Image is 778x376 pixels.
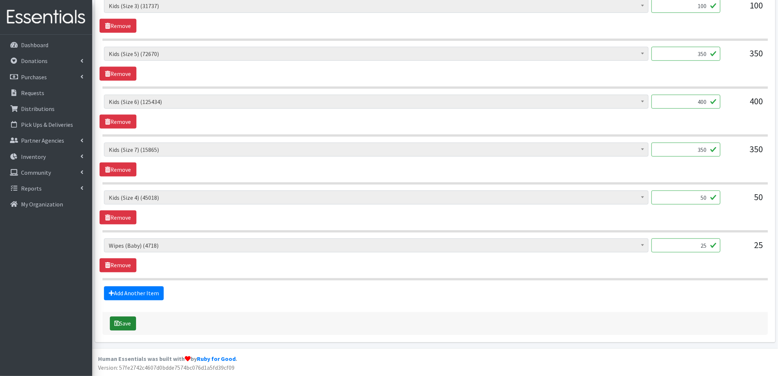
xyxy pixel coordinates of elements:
p: Inventory [21,153,46,160]
div: 350 [726,143,763,163]
p: Dashboard [21,41,48,49]
a: Remove [100,67,136,81]
a: Remove [100,115,136,129]
span: Kids (Size 7) (15865) [104,143,649,157]
span: Version: 57fe2742c4607d0bdde7574bc076d1a5fd39cf09 [98,364,235,372]
a: Partner Agencies [3,133,89,148]
p: Purchases [21,73,47,81]
a: Pick Ups & Deliveries [3,117,89,132]
a: Remove [100,258,136,272]
a: Remove [100,19,136,33]
a: Requests [3,86,89,100]
span: Kids (Size 4) (45018) [104,191,649,205]
p: Distributions [21,105,55,112]
a: Distributions [3,101,89,116]
img: HumanEssentials [3,5,89,29]
div: 400 [726,95,763,115]
a: Remove [100,163,136,177]
a: Purchases [3,70,89,84]
input: Quantity [652,191,720,205]
p: Pick Ups & Deliveries [21,121,73,128]
button: Save [110,317,136,331]
div: 50 [726,191,763,210]
input: Quantity [652,47,720,61]
a: My Organization [3,197,89,212]
div: 350 [726,47,763,67]
a: Ruby for Good [197,355,236,363]
span: Kids (Size 6) (125434) [109,97,644,107]
a: Dashboard [3,38,89,52]
strong: Human Essentials was built with by . [98,355,237,363]
a: Reports [3,181,89,196]
p: Donations [21,57,48,65]
input: Quantity [652,95,720,109]
input: Quantity [652,239,720,253]
span: Kids (Size 5) (72670) [109,49,644,59]
span: Wipes (Baby) (4718) [104,239,649,253]
div: 25 [726,239,763,258]
a: Community [3,165,89,180]
span: Kids (Size 6) (125434) [104,95,649,109]
a: Donations [3,53,89,68]
p: Community [21,169,51,176]
a: Add Another Item [104,286,164,300]
p: Reports [21,185,42,192]
p: Partner Agencies [21,137,64,144]
a: Remove [100,210,136,224]
span: Kids (Size 3) (31737) [109,1,644,11]
span: Kids (Size 5) (72670) [104,47,649,61]
a: Inventory [3,149,89,164]
span: Kids (Size 4) (45018) [109,192,644,203]
p: Requests [21,89,44,97]
input: Quantity [652,143,720,157]
span: Wipes (Baby) (4718) [109,240,644,251]
span: Kids (Size 7) (15865) [109,145,644,155]
p: My Organization [21,201,63,208]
